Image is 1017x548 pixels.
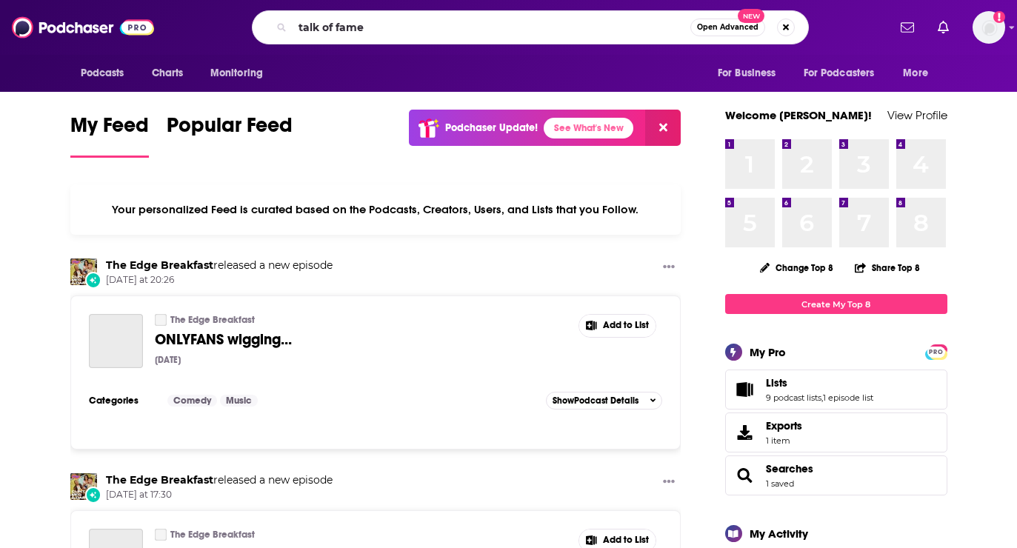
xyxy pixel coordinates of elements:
[993,11,1005,23] svg: Add a profile image
[167,395,217,407] a: Comedy
[167,113,293,147] span: Popular Feed
[546,392,663,410] button: ShowPodcast Details
[445,121,538,134] p: Podchaser Update!
[106,258,333,273] h3: released a new episode
[794,59,896,87] button: open menu
[170,529,255,541] a: The Edge Breakfast
[766,392,821,403] a: 9 podcast lists
[766,435,802,446] span: 1 item
[823,392,873,403] a: 1 episode list
[973,11,1005,44] img: User Profile
[927,347,945,358] span: PRO
[155,355,181,365] div: [DATE]
[155,330,292,349] span: ONLYFANS wigging...
[81,63,124,84] span: Podcasts
[750,527,808,541] div: My Activity
[750,345,786,359] div: My Pro
[70,184,681,235] div: Your personalized Feed is curated based on the Podcasts, Creators, Users, and Lists that you Follow.
[697,24,758,31] span: Open Advanced
[106,274,333,287] span: [DATE] at 20:26
[766,376,787,390] span: Lists
[725,370,947,410] span: Lists
[854,253,921,282] button: Share Top 8
[544,118,633,138] a: See What's New
[155,529,167,541] a: The Edge Breakfast
[89,395,156,407] h3: Categories
[70,59,144,87] button: open menu
[70,113,149,158] a: My Feed
[579,315,656,337] button: Show More Button
[142,59,193,87] a: Charts
[766,478,794,489] a: 1 saved
[106,473,333,487] h3: released a new episode
[603,320,649,331] span: Add to List
[725,108,872,122] a: Welcome [PERSON_NAME]!
[766,419,802,432] span: Exports
[106,258,213,272] a: The Edge Breakfast
[553,395,638,406] span: Show Podcast Details
[730,379,760,400] a: Lists
[155,330,515,349] a: ONLYFANS wigging...
[12,13,154,41] img: Podchaser - Follow, Share and Rate Podcasts
[293,16,690,39] input: Search podcasts, credits, & more...
[707,59,795,87] button: open menu
[106,489,333,501] span: [DATE] at 17:30
[927,346,945,357] a: PRO
[751,258,843,277] button: Change Top 8
[657,258,681,277] button: Show More Button
[766,462,813,475] a: Searches
[725,294,947,314] a: Create My Top 8
[70,473,97,500] img: The Edge Breakfast
[932,15,955,40] a: Show notifications dropdown
[200,59,282,87] button: open menu
[725,455,947,495] span: Searches
[718,63,776,84] span: For Business
[887,108,947,122] a: View Profile
[690,19,765,36] button: Open AdvancedNew
[603,535,649,546] span: Add to List
[973,11,1005,44] span: Logged in as jillgoldstein
[167,113,293,158] a: Popular Feed
[730,422,760,443] span: Exports
[973,11,1005,44] button: Show profile menu
[657,473,681,492] button: Show More Button
[85,487,101,503] div: New Episode
[893,59,947,87] button: open menu
[903,63,928,84] span: More
[895,15,920,40] a: Show notifications dropdown
[766,376,873,390] a: Lists
[252,10,809,44] div: Search podcasts, credits, & more...
[730,465,760,486] a: Searches
[210,63,263,84] span: Monitoring
[85,272,101,288] div: New Episode
[106,473,213,487] a: The Edge Breakfast
[70,258,97,285] img: The Edge Breakfast
[170,314,255,326] a: The Edge Breakfast
[70,113,149,147] span: My Feed
[155,314,167,326] a: The Edge Breakfast
[804,63,875,84] span: For Podcasters
[152,63,184,84] span: Charts
[725,412,947,452] a: Exports
[220,395,258,407] a: Music
[89,314,143,368] a: ONLYFANS wigging...
[821,392,823,403] span: ,
[738,9,764,23] span: New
